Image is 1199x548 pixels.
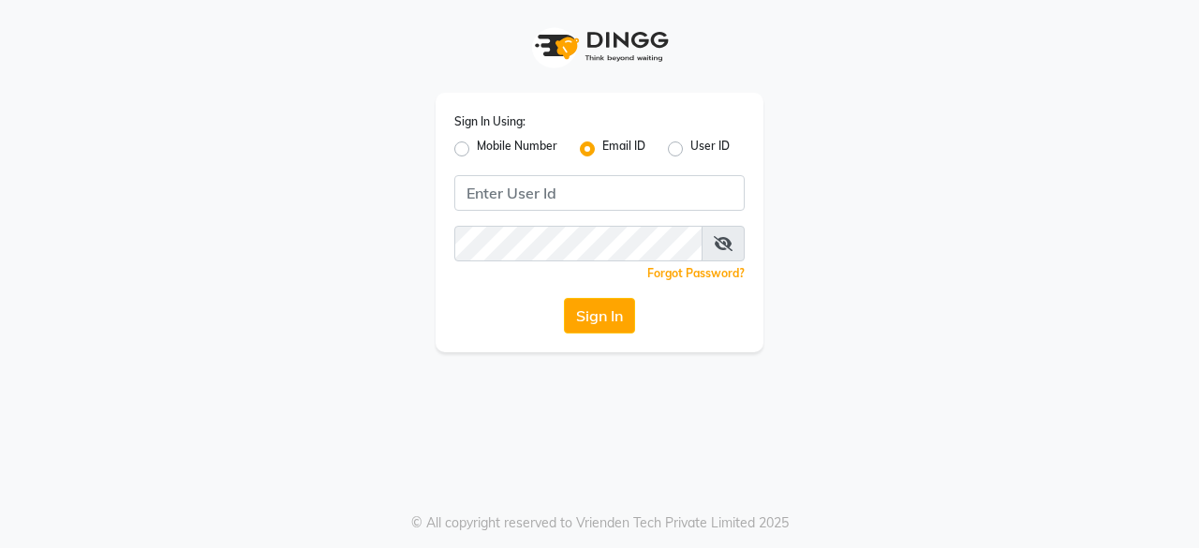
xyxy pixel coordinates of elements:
[690,138,730,160] label: User ID
[525,19,674,74] img: logo1.svg
[602,138,645,160] label: Email ID
[454,226,703,261] input: Username
[564,298,635,333] button: Sign In
[454,113,525,130] label: Sign In Using:
[477,138,557,160] label: Mobile Number
[647,266,745,280] a: Forgot Password?
[454,175,745,211] input: Username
